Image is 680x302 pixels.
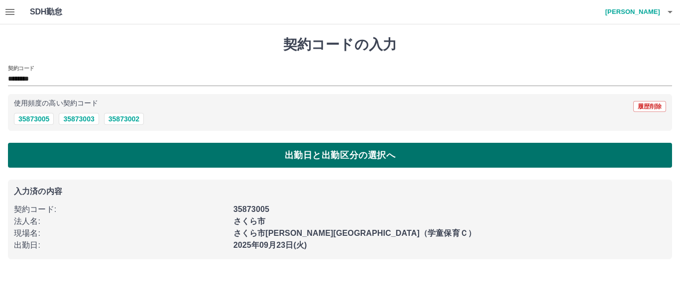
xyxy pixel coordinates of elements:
[633,101,666,112] button: 履歴削除
[8,64,34,72] h2: 契約コード
[233,241,307,249] b: 2025年09月23日(火)
[14,203,227,215] p: 契約コード :
[233,205,269,213] b: 35873005
[104,113,144,125] button: 35873002
[14,215,227,227] p: 法人名 :
[14,100,98,107] p: 使用頻度の高い契約コード
[233,229,476,237] b: さくら市[PERSON_NAME][GEOGRAPHIC_DATA]（学童保育Ｃ）
[14,227,227,239] p: 現場名 :
[8,36,672,53] h1: 契約コードの入力
[233,217,266,225] b: さくら市
[14,239,227,251] p: 出勤日 :
[14,113,54,125] button: 35873005
[14,188,666,196] p: 入力済の内容
[8,143,672,168] button: 出勤日と出勤区分の選択へ
[59,113,99,125] button: 35873003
